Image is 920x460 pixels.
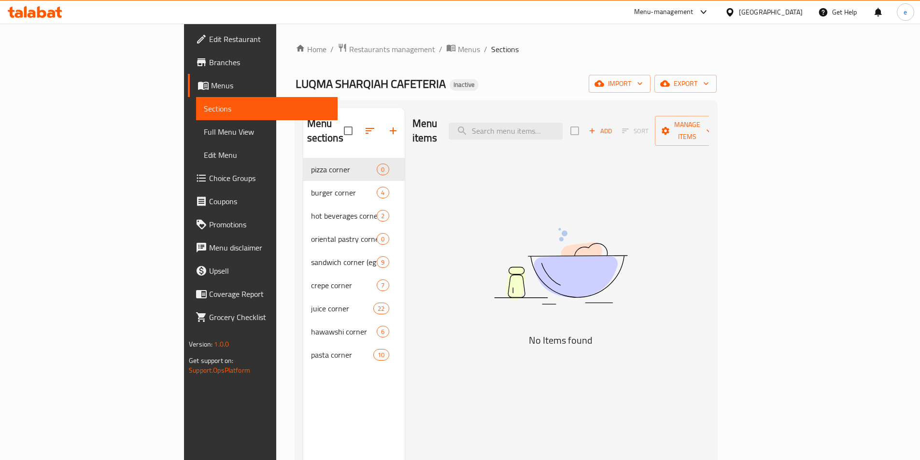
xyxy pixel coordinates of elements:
[303,343,405,366] div: pasta corner10
[377,165,388,174] span: 0
[204,103,330,114] span: Sections
[449,123,563,139] input: search
[440,333,681,348] h5: No Items found
[338,43,435,56] a: Restaurants management
[382,119,405,142] button: Add section
[311,256,377,268] span: sandwich corner (egyptian or french bread)
[188,167,338,190] a: Choice Groups
[662,78,709,90] span: export
[311,303,374,314] span: juice corner
[663,119,712,143] span: Manage items
[214,338,229,350] span: 1.0.0
[377,281,388,290] span: 7
[373,303,389,314] div: items
[904,7,907,17] span: e
[338,121,358,141] span: Select all sections
[188,306,338,329] a: Grocery Checklist
[303,251,405,274] div: sandwich corner (egyptian or french bread)9
[311,279,377,291] span: crepe corner
[188,236,338,259] a: Menu disclaimer
[377,233,389,245] div: items
[196,97,338,120] a: Sections
[491,43,519,55] span: Sections
[739,7,803,17] div: [GEOGRAPHIC_DATA]
[209,311,330,323] span: Grocery Checklist
[377,279,389,291] div: items
[311,326,377,337] span: hawawshi corner
[450,81,479,89] span: Inactive
[188,213,338,236] a: Promotions
[412,116,438,145] h2: Menu items
[377,211,388,221] span: 2
[358,119,382,142] span: Sort sections
[311,187,377,198] span: burger corner
[189,338,212,350] span: Version:
[303,320,405,343] div: hawawshi corner6
[374,350,388,360] span: 10
[188,51,338,74] a: Branches
[634,6,694,18] div: Menu-management
[377,187,389,198] div: items
[211,80,330,91] span: Menus
[311,349,374,361] span: pasta corner
[585,124,616,139] button: Add
[196,120,338,143] a: Full Menu View
[377,210,389,222] div: items
[303,297,405,320] div: juice corner22
[188,74,338,97] a: Menus
[446,43,480,56] a: Menus
[373,349,389,361] div: items
[654,75,717,93] button: export
[296,73,446,95] span: LUQMA SHARQIAH CAFETERIA
[303,204,405,227] div: hot beverages corner2
[204,126,330,138] span: Full Menu View
[374,304,388,313] span: 22
[188,190,338,213] a: Coupons
[587,125,613,137] span: Add
[377,258,388,267] span: 9
[589,75,651,93] button: import
[189,354,233,367] span: Get support on:
[188,282,338,306] a: Coverage Report
[311,164,377,175] span: pizza corner
[585,124,616,139] span: Add item
[209,242,330,253] span: Menu disclaimer
[311,210,377,222] span: hot beverages corner
[209,288,330,300] span: Coverage Report
[349,43,435,55] span: Restaurants management
[303,227,405,251] div: oriental pastry corner0
[209,219,330,230] span: Promotions
[303,158,405,181] div: pizza corner0
[303,274,405,297] div: crepe corner7
[450,79,479,91] div: Inactive
[377,164,389,175] div: items
[303,181,405,204] div: burger corner4
[188,259,338,282] a: Upsell
[484,43,487,55] li: /
[440,202,681,330] img: dish.svg
[189,364,250,376] a: Support.OpsPlatform
[439,43,442,55] li: /
[377,188,388,197] span: 4
[209,195,330,207] span: Coupons
[377,327,388,336] span: 6
[296,43,717,56] nav: breadcrumb
[209,172,330,184] span: Choice Groups
[655,116,720,146] button: Manage items
[377,235,388,244] span: 0
[458,43,480,55] span: Menus
[596,78,643,90] span: import
[377,256,389,268] div: items
[209,33,330,45] span: Edit Restaurant
[188,28,338,51] a: Edit Restaurant
[204,149,330,161] span: Edit Menu
[209,56,330,68] span: Branches
[311,233,377,245] span: oriental pastry corner
[196,143,338,167] a: Edit Menu
[303,154,405,370] nav: Menu sections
